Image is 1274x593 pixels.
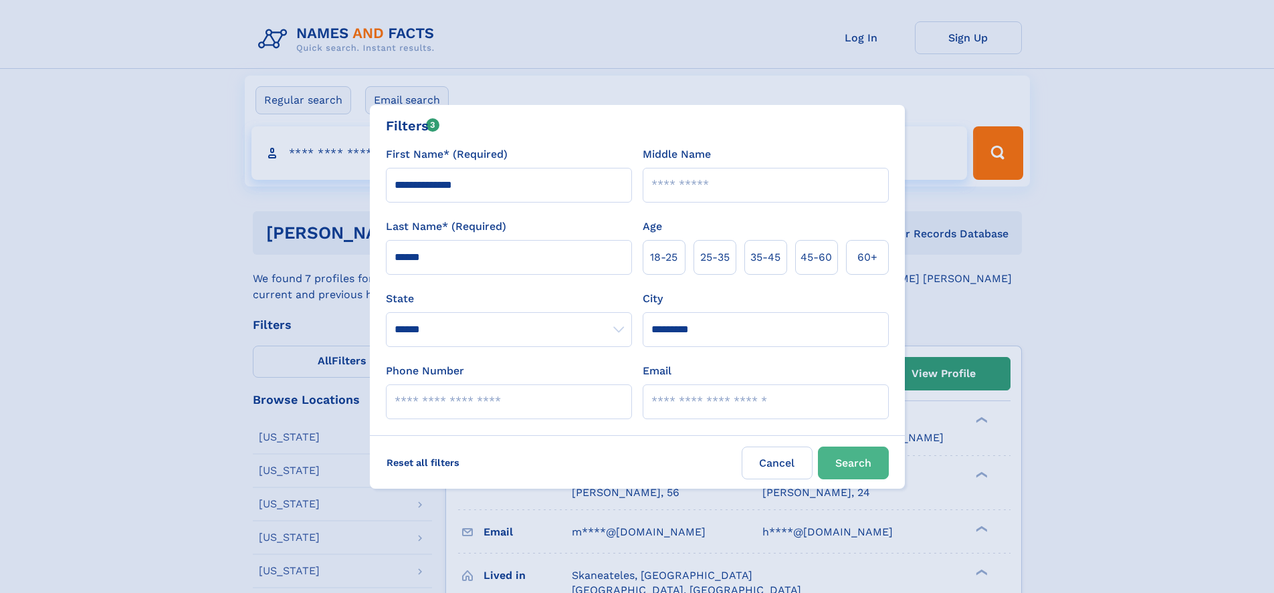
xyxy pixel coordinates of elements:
div: Filters [386,116,440,136]
label: Phone Number [386,363,464,379]
span: 35‑45 [750,249,780,265]
label: State [386,291,632,307]
label: Reset all filters [378,447,468,479]
label: Last Name* (Required) [386,219,506,235]
span: 25‑35 [700,249,730,265]
label: Middle Name [643,146,711,162]
span: 18‑25 [650,249,677,265]
label: City [643,291,663,307]
label: First Name* (Required) [386,146,508,162]
label: Cancel [742,447,813,479]
button: Search [818,447,889,479]
span: 60+ [857,249,877,265]
label: Email [643,363,671,379]
label: Age [643,219,662,235]
span: 45‑60 [801,249,832,265]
